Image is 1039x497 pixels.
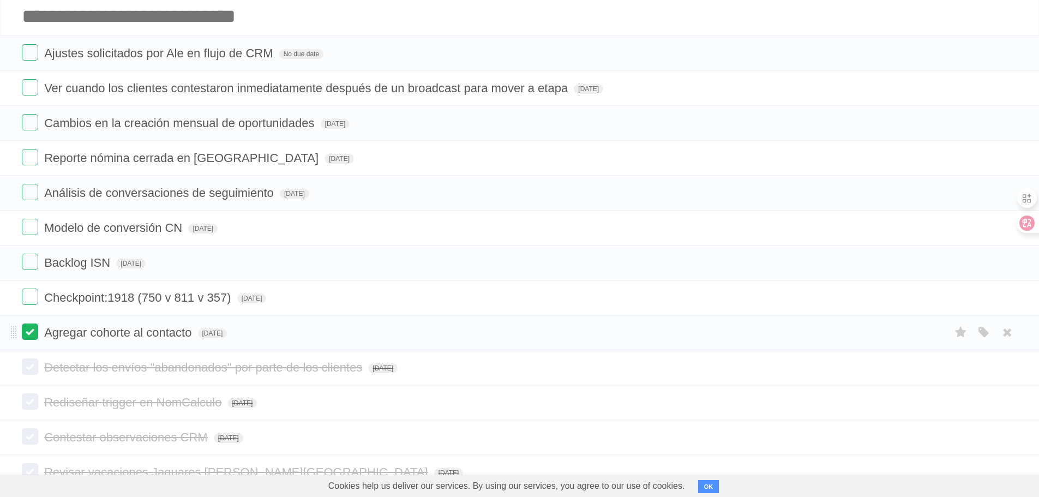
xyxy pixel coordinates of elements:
label: Done [22,114,38,130]
span: [DATE] [198,328,227,338]
span: Contestar observaciones CRM [44,430,211,444]
span: Ver cuando los clientes contestaron inmediatamente después de un broadcast para mover a etapa [44,81,570,95]
span: [DATE] [214,433,243,443]
label: Done [22,79,38,95]
label: Done [22,184,38,200]
label: Done [22,289,38,305]
label: Done [22,393,38,410]
span: Checkpoint:1918 (750 v 811 v 357) [44,291,233,304]
label: Done [22,428,38,445]
span: [DATE] [325,154,354,164]
span: No due date [279,49,323,59]
label: Done [22,44,38,61]
span: [DATE] [280,189,309,199]
span: [DATE] [228,398,257,408]
span: Rediseñar trigger en NomCalculo [44,396,224,409]
label: Star task [951,324,971,342]
button: OK [698,480,719,493]
span: [DATE] [188,224,218,233]
span: Revisar vacaciones Jaguares [PERSON_NAME][GEOGRAPHIC_DATA] [44,465,430,479]
span: Modelo de conversión CN [44,221,185,235]
label: Done [22,219,38,235]
label: Done [22,149,38,165]
span: Backlog ISN [44,256,113,270]
span: Agregar cohorte al contacto [44,326,194,339]
label: Done [22,254,38,270]
span: [DATE] [321,119,350,129]
label: Done [22,324,38,340]
span: [DATE] [434,468,464,478]
span: Reporte nómina cerrada en [GEOGRAPHIC_DATA] [44,151,321,165]
span: Cookies help us deliver our services. By using our services, you agree to our use of cookies. [317,475,696,497]
label: Done [22,358,38,375]
span: [DATE] [574,84,603,94]
span: Análisis de conversaciones de seguimiento [44,186,277,200]
span: [DATE] [116,259,146,268]
label: Done [22,463,38,480]
span: [DATE] [368,363,398,373]
span: Ajustes solicitados por Ale en flujo de CRM [44,46,275,60]
span: [DATE] [237,294,267,303]
span: Cambios en la creación mensual de oportunidades [44,116,317,130]
span: Detectar los envíos "abandonados" por parte de los clientes [44,361,365,374]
